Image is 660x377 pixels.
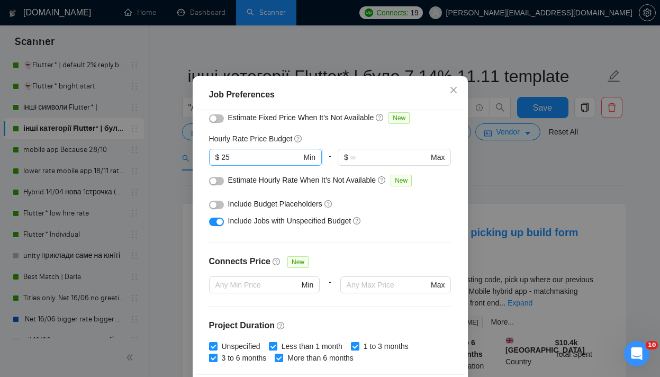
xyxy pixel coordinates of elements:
[303,151,315,163] span: Min
[209,319,451,332] h4: Project Duration
[376,113,384,122] span: question-circle
[353,217,361,225] span: question-circle
[228,113,374,122] span: Estimate Fixed Price When It’s Not Available
[228,217,351,225] span: Include Jobs with Unspecified Budget
[378,176,386,184] span: question-circle
[431,279,445,291] span: Max
[439,76,468,105] button: Close
[218,340,265,352] span: Unspecified
[350,151,429,163] input: ∞
[431,151,445,163] span: Max
[228,176,376,184] span: Estimate Hourly Rate When It’s Not Available
[391,175,412,186] span: New
[294,134,303,143] span: question-circle
[646,341,658,349] span: 10
[209,255,270,268] h4: Connects Price
[283,352,358,364] span: More than 6 months
[287,256,309,268] span: New
[277,321,285,330] span: question-circle
[449,86,458,94] span: close
[359,340,413,352] span: 1 to 3 months
[209,88,451,101] div: Job Preferences
[209,133,293,145] h5: Hourly Rate Price Budget
[273,257,281,266] span: question-circle
[624,341,649,366] iframe: Intercom live chat
[320,276,340,306] div: -
[347,279,429,291] input: Any Max Price
[215,151,220,163] span: $
[324,200,333,208] span: question-circle
[221,151,301,163] input: 0
[322,149,338,174] div: -
[215,279,300,291] input: Any Min Price
[388,112,410,124] span: New
[302,279,314,291] span: Min
[228,200,322,208] span: Include Budget Placeholders
[344,151,348,163] span: $
[218,352,271,364] span: 3 to 6 months
[277,340,347,352] span: Less than 1 month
